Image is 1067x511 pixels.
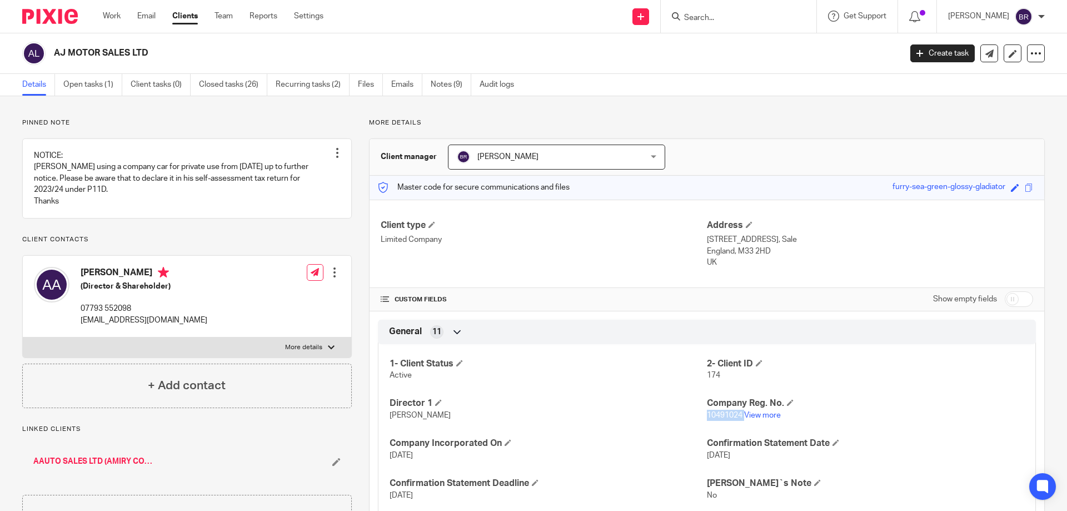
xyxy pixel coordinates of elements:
[369,118,1045,127] p: More details
[707,492,717,499] span: No
[431,74,471,96] a: Notes (9)
[22,42,46,65] img: svg%3E
[358,74,383,96] a: Files
[103,11,121,22] a: Work
[948,11,1009,22] p: [PERSON_NAME]
[81,303,207,314] p: 07793 552098
[1015,8,1033,26] img: svg%3E
[744,411,781,419] a: View more
[33,456,156,467] a: AAUTO SALES LTD (AMIRY CONSULTANCY LTD)
[844,12,886,20] span: Get Support
[250,11,277,22] a: Reports
[158,267,169,278] i: Primary
[707,411,742,419] span: 10491024
[707,220,1033,231] h4: Address
[390,358,707,370] h4: 1- Client Status
[285,343,322,352] p: More details
[22,118,352,127] p: Pinned note
[390,438,707,449] h4: Company Incorporated On
[707,257,1033,268] p: UK
[378,182,570,193] p: Master code for secure communications and files
[390,411,451,419] span: [PERSON_NAME]
[933,294,997,305] label: Show empty fields
[81,267,207,281] h4: [PERSON_NAME]
[390,478,707,489] h4: Confirmation Statement Deadline
[707,398,1024,409] h4: Company Reg. No.
[381,220,707,231] h4: Client type
[137,11,156,22] a: Email
[63,74,122,96] a: Open tasks (1)
[707,452,730,459] span: [DATE]
[707,234,1033,245] p: [STREET_ADDRESS], Sale
[199,74,267,96] a: Closed tasks (26)
[22,9,78,24] img: Pixie
[480,74,522,96] a: Audit logs
[81,281,207,292] h5: (Director & Shareholder)
[54,47,726,59] h2: AJ MOTOR SALES LTD
[294,11,323,22] a: Settings
[34,267,69,302] img: svg%3E
[172,11,198,22] a: Clients
[22,425,352,434] p: Linked clients
[381,295,707,304] h4: CUSTOM FIELDS
[22,235,352,244] p: Client contacts
[390,452,413,459] span: [DATE]
[707,478,1024,489] h4: [PERSON_NAME]`s Note
[707,246,1033,257] p: England, M33 2HD
[390,371,412,379] span: Active
[389,326,422,338] span: General
[391,74,422,96] a: Emails
[457,150,470,163] img: svg%3E
[215,11,233,22] a: Team
[707,358,1024,370] h4: 2- Client ID
[22,74,55,96] a: Details
[81,315,207,326] p: [EMAIL_ADDRESS][DOMAIN_NAME]
[683,13,783,23] input: Search
[381,234,707,245] p: Limited Company
[893,181,1005,194] div: furry-sea-green-glossy-gladiator
[390,398,707,409] h4: Director 1
[477,153,539,161] span: [PERSON_NAME]
[432,326,441,338] span: 11
[131,74,191,96] a: Client tasks (0)
[148,377,226,394] h4: + Add contact
[707,438,1024,449] h4: Confirmation Statement Date
[381,151,437,162] h3: Client manager
[910,44,975,62] a: Create task
[707,371,720,379] span: 174
[390,492,413,499] span: [DATE]
[276,74,350,96] a: Recurring tasks (2)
